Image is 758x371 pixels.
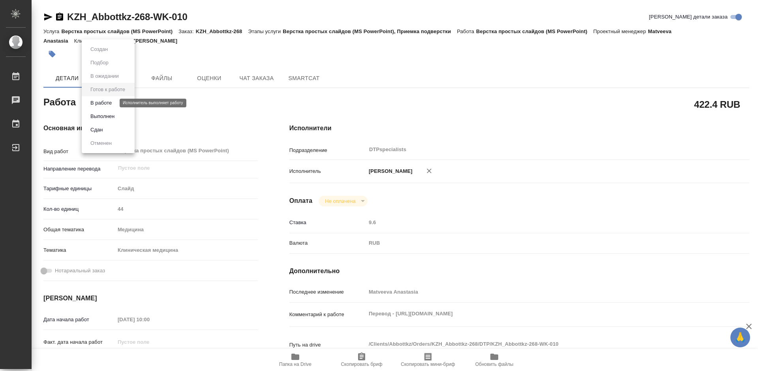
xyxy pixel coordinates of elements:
button: Подбор [88,58,111,67]
button: Отменен [88,139,114,148]
button: Создан [88,45,110,54]
button: Готов к работе [88,85,128,94]
button: В ожидании [88,72,121,81]
button: В работе [88,99,114,107]
button: Выполнен [88,112,117,121]
button: Сдан [88,126,105,134]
